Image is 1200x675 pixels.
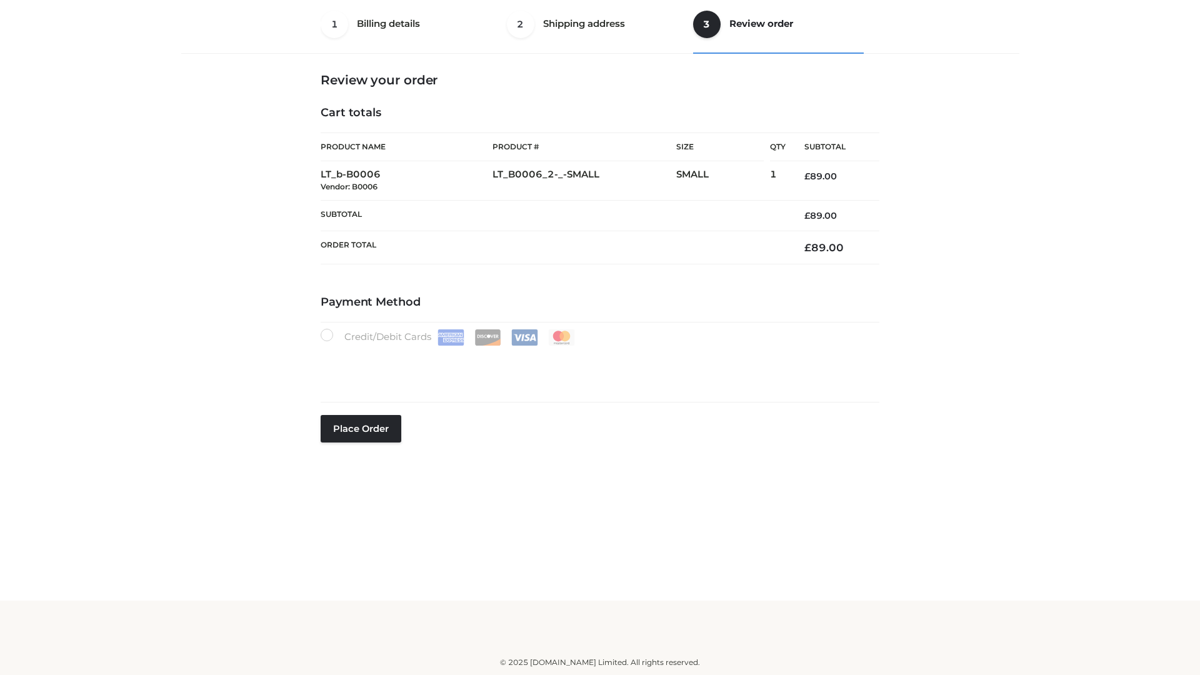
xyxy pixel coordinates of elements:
span: £ [804,241,811,254]
img: Discover [474,329,501,346]
button: Place order [321,415,401,442]
td: LT_B0006_2-_-SMALL [492,161,676,201]
bdi: 89.00 [804,241,844,254]
th: Qty [770,132,786,161]
img: Mastercard [548,329,575,346]
h3: Review your order [321,72,879,87]
th: Product # [492,132,676,161]
img: Visa [511,329,538,346]
th: Size [676,133,764,161]
th: Order Total [321,231,786,264]
td: 1 [770,161,786,201]
label: Credit/Debit Cards [321,329,576,346]
div: © 2025 [DOMAIN_NAME] Limited. All rights reserved. [186,656,1014,669]
th: Subtotal [321,200,786,231]
td: LT_b-B0006 [321,161,492,201]
span: £ [804,171,810,182]
small: Vendor: B0006 [321,182,377,191]
iframe: Secure payment input frame [318,343,877,389]
span: £ [804,210,810,221]
h4: Cart totals [321,106,879,120]
h4: Payment Method [321,296,879,309]
img: Amex [437,329,464,346]
td: SMALL [676,161,770,201]
th: Product Name [321,132,492,161]
bdi: 89.00 [804,210,837,221]
th: Subtotal [786,133,879,161]
bdi: 89.00 [804,171,837,182]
